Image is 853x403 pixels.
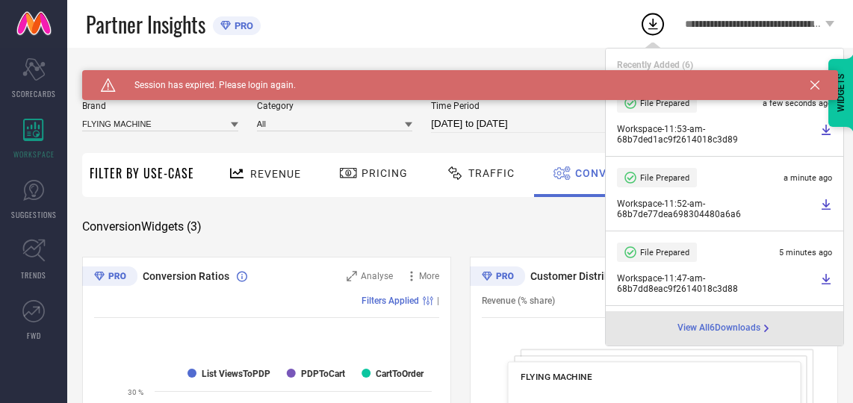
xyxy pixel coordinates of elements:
text: CartToOrder [376,369,424,379]
div: Open download page [677,322,772,334]
text: List ViewsToPDP [202,369,270,379]
span: Filters Applied [362,296,419,306]
span: Recently Added ( 6 ) [617,60,693,70]
a: View All6Downloads [677,322,772,334]
span: Partner Insights [86,9,205,40]
a: Download [820,273,832,294]
a: Download [820,199,832,219]
div: Premium [82,266,137,289]
span: Workspace - 11:52-am - 68b7de77dea698304480a6a6 [617,199,816,219]
span: More [419,271,439,281]
a: Download [820,124,832,145]
span: Workspace - 11:53-am - 68b7ded1ac9f2614018c3d89 [617,124,816,145]
span: Category [257,101,413,111]
span: FLYING MACHINE [521,372,592,382]
span: Customer Distribution Across Device/OS [530,270,694,282]
span: Session has expired. Please login again. [116,80,296,90]
div: Open download list [639,10,666,37]
span: Filter By Use-Case [90,164,194,182]
span: Workspace - 11:47-am - 68b7dd8eac9f2614018c3d88 [617,273,816,294]
span: Traffic [468,167,515,179]
span: WORKSPACE [13,149,55,160]
text: PDPToCart [301,369,345,379]
span: TRENDS [21,269,46,281]
span: SUGGESTIONS [11,209,57,220]
div: Premium [470,266,525,289]
span: Pricing [362,167,408,179]
span: View All 6 Downloads [677,322,760,334]
span: Time Period [431,101,625,111]
span: SCORECARDS [12,88,56,99]
span: | [437,296,439,306]
span: a few seconds ago [763,99,832,108]
span: Conversion Widgets ( 3 ) [82,219,202,234]
text: 30 % [128,388,143,396]
span: FWD [27,330,41,341]
span: Conversion Ratios [143,270,229,282]
span: a minute ago [784,173,832,183]
span: Brand [82,101,238,111]
span: Revenue [250,168,301,180]
span: Conversion [575,167,648,179]
span: File Prepared [640,248,689,257]
span: File Prepared [640,99,689,108]
span: Revenue (% share) [482,296,555,306]
span: SYSTEM WORKSPACE [82,70,186,82]
span: PRO [231,20,253,31]
input: Select time period [431,115,625,133]
svg: Zoom [347,271,357,281]
span: Analyse [361,271,393,281]
span: 5 minutes ago [779,248,832,257]
span: File Prepared [640,173,689,183]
